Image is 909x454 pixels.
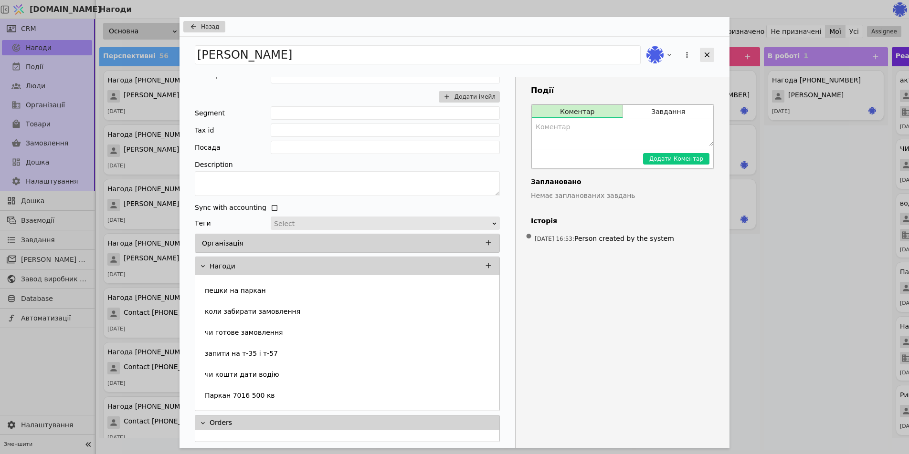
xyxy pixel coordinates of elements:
p: коли забирати замовлення [205,307,300,317]
h3: Події [531,85,714,96]
div: Tax id [195,124,214,137]
button: Додати імейл [439,91,500,103]
h4: Заплановано [531,177,714,187]
div: Add Opportunity [180,17,729,448]
div: Description [195,158,500,171]
p: чи готове замовлення [205,328,283,338]
p: Нагоди [210,261,235,271]
p: Паркан 7016 500 кв [205,391,275,401]
p: Організація [202,238,243,248]
div: Sync with accounting [195,203,266,213]
div: Теги [195,217,211,230]
div: Segment [195,106,225,120]
button: Коментар [532,105,623,118]
p: чи кошти дати водію [205,370,279,380]
button: Додати Коментар [643,153,709,165]
p: Orders [210,418,232,428]
p: запити на т-35 і т-57 [205,349,278,359]
span: Person created by the system [574,235,674,242]
span: • [524,225,534,249]
p: Немає запланованих завдань [531,191,714,201]
h4: Історія [531,216,714,226]
button: Завдання [623,105,713,118]
p: пешки на паркан [205,286,266,296]
span: [DATE] 16:53 : [535,236,574,242]
div: Посада [195,141,221,154]
img: ir [646,46,664,63]
span: Назад [201,22,219,31]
